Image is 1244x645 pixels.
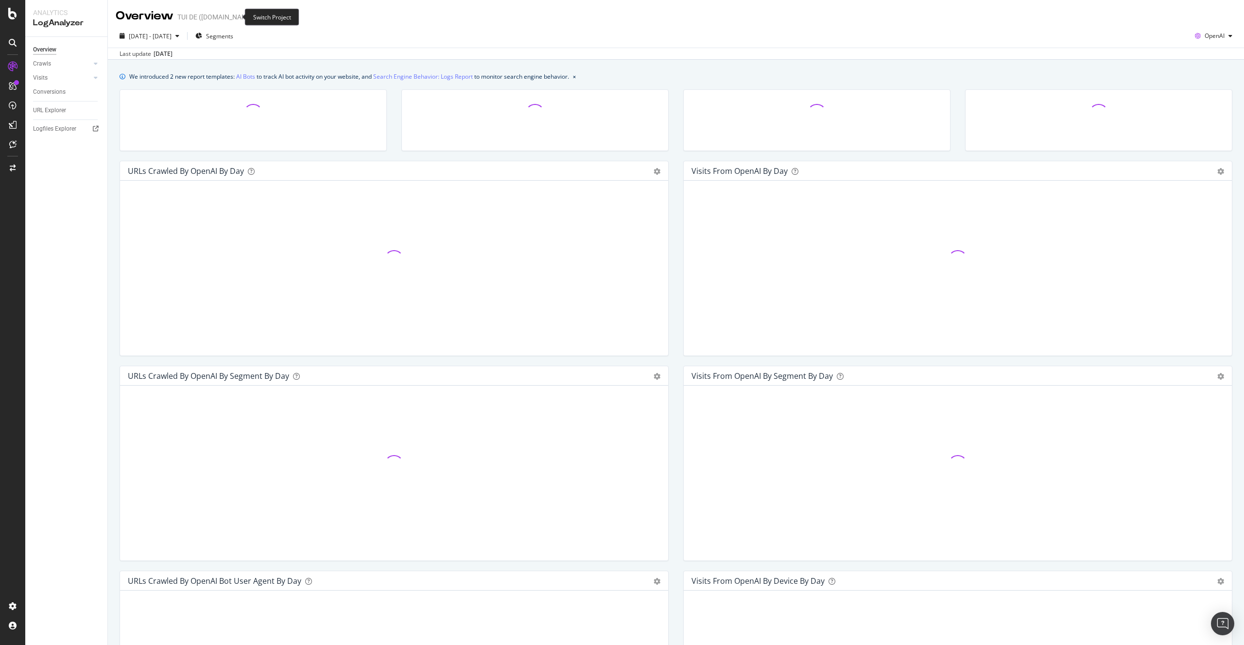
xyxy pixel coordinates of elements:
a: Conversions [33,87,101,97]
button: [DATE] - [DATE] [116,28,183,44]
div: We introduced 2 new report templates: to track AI bot activity on your website, and to monitor se... [129,71,569,82]
span: [DATE] - [DATE] [129,32,172,40]
div: Visits From OpenAI By Device By Day [691,576,825,586]
span: Segments [206,32,233,40]
div: gear [1217,578,1224,585]
div: Analytics [33,8,100,17]
div: URLs Crawled by OpenAI By Segment By Day [128,371,289,381]
a: Search Engine Behavior: Logs Report [373,71,473,82]
div: gear [1217,168,1224,175]
div: gear [654,168,660,175]
div: Last update [120,50,173,58]
div: Overview [116,8,173,24]
button: close banner [570,69,578,84]
div: Crawls [33,59,51,69]
a: Overview [33,45,101,55]
div: Visits from OpenAI By Segment By Day [691,371,833,381]
div: gear [1217,373,1224,380]
div: URLs Crawled by OpenAI by day [128,166,244,176]
div: Overview [33,45,56,55]
div: URLs Crawled by OpenAI bot User Agent By Day [128,576,301,586]
a: URL Explorer [33,105,101,116]
div: Conversions [33,87,66,97]
div: Switch Project [245,9,299,26]
button: OpenAI [1191,28,1236,44]
a: AI Bots [236,71,255,82]
div: gear [654,578,660,585]
div: info banner [120,71,1232,82]
div: gear [654,373,660,380]
span: OpenAI [1205,32,1225,40]
div: TUI DE ([DOMAIN_NAME]) [177,12,256,22]
div: URL Explorer [33,105,66,116]
div: LogAnalyzer [33,17,100,29]
div: Logfiles Explorer [33,124,76,134]
button: Segments [191,28,237,44]
div: Visits from OpenAI by day [691,166,788,176]
a: Crawls [33,59,91,69]
a: Visits [33,73,91,83]
a: Logfiles Explorer [33,124,101,134]
div: [DATE] [154,50,173,58]
div: Open Intercom Messenger [1211,612,1234,635]
div: Visits [33,73,48,83]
